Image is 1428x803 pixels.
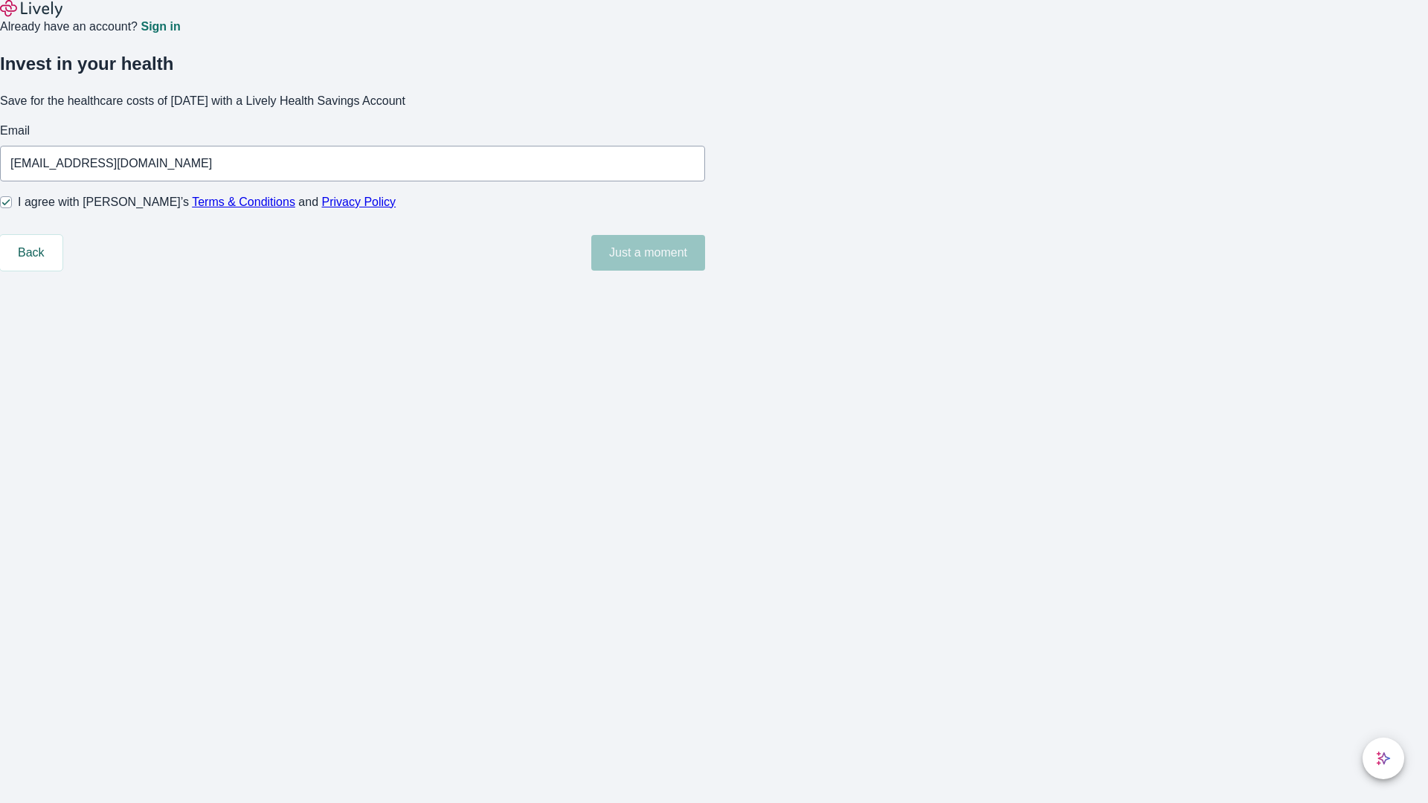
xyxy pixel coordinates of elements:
span: I agree with [PERSON_NAME]’s and [18,193,396,211]
a: Terms & Conditions [192,196,295,208]
a: Sign in [141,21,180,33]
svg: Lively AI Assistant [1376,751,1391,766]
a: Privacy Policy [322,196,396,208]
button: chat [1363,738,1404,779]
